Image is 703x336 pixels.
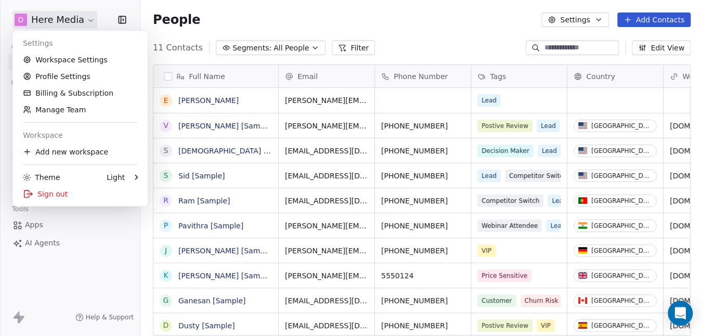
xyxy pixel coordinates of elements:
a: Manage Team [17,101,144,118]
div: Light [107,172,125,183]
div: Workspace [17,127,144,144]
div: Add new workspace [17,144,144,160]
div: Sign out [17,186,144,202]
div: Settings [17,35,144,51]
a: Profile Settings [17,68,144,85]
a: Workspace Settings [17,51,144,68]
a: Billing & Subscription [17,85,144,101]
div: Theme [23,172,60,183]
